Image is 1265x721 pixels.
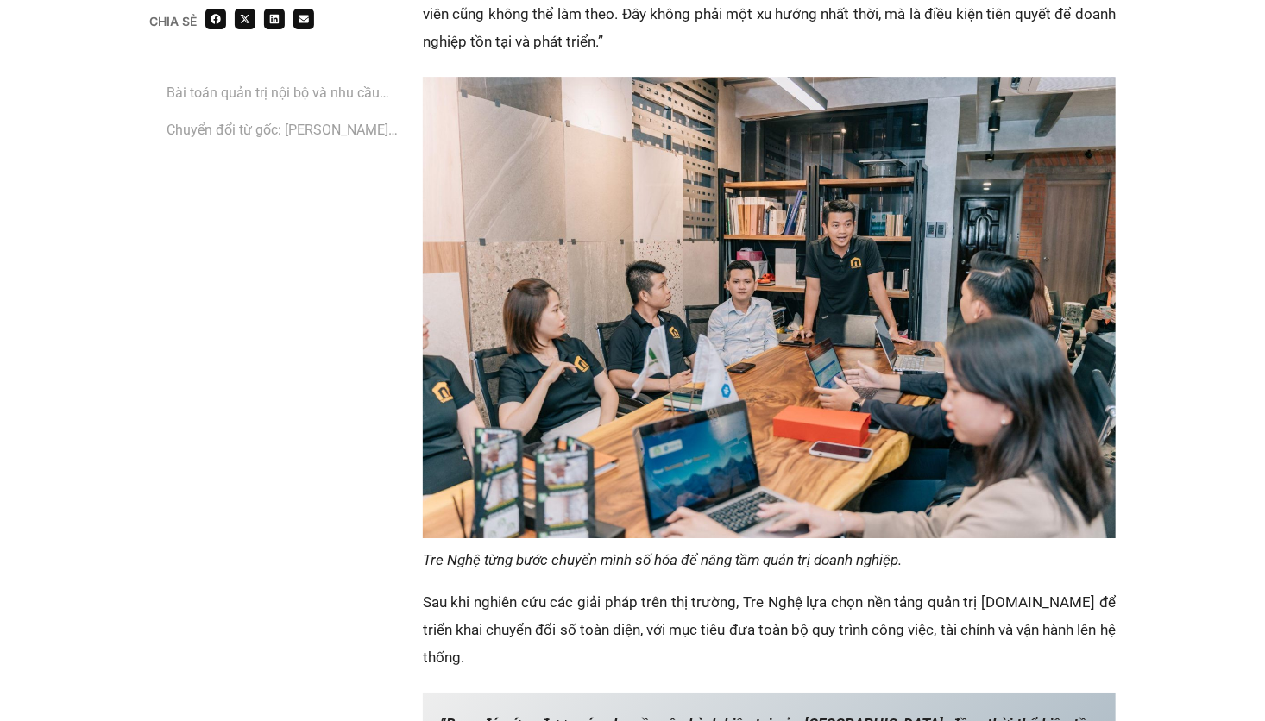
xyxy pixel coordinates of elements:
p: Sau khi nghiên cứu các giải pháp trên thị trường, Tre Nghệ lựa chọn nền tảng quản trị [DOMAIN_NAM... [423,588,1116,671]
div: Share on x-twitter [235,9,255,29]
a: Bài toán quản trị nội bộ và nhu cầu chuyển đổi số cấp thiết‏ [167,82,406,103]
div: Share on email [293,9,314,29]
a: ‏Chuyển đổi từ gốc: [PERSON_NAME] của lãnh đạo đến thay đổi văn hóa vận hành ‏ [167,119,406,141]
div: Share on linkedin [264,9,285,29]
div: Share on facebook [205,9,226,29]
div: Chia sẻ [149,16,197,28]
em: Tre Nghệ từng bước chuyển mình số hóa để nâng tầm quản trị doanh nghiệp‏. [423,551,902,568]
